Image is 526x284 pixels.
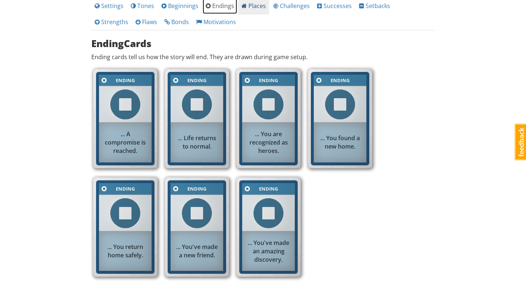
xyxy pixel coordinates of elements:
[314,131,366,155] div: ... You found a new home.
[273,2,310,10] span: Challenges
[108,185,142,193] div: Ending
[242,235,295,268] div: ... You've made an amazing discovery.
[206,2,234,10] span: Endings
[99,126,152,159] div: ... A compromise is reached.
[317,2,352,10] span: Successes
[171,131,223,155] div: ... Life returns to normal.
[180,76,214,85] div: Ending
[99,239,152,263] div: ... You return home safely.
[171,239,223,263] div: ... You've made a new friend.
[164,18,189,26] span: Bonds
[241,2,266,10] span: Places
[161,2,198,10] span: Beginnings
[131,2,154,10] span: Tones
[108,76,142,85] div: Ending
[91,53,435,61] p: Ending cards tell us how the story will end. They are drawn during game setup.
[136,18,157,26] span: Flaws
[251,185,286,193] div: Ending
[251,76,286,85] div: Ending
[359,2,390,10] span: Setbacks
[95,2,123,10] span: Settings
[95,18,128,26] span: Strengths
[196,18,236,26] span: Motivations
[180,185,214,193] div: Ending
[323,76,357,85] div: Ending
[242,126,295,159] div: ... You are recognized as heroes.
[91,38,435,49] h3: Ending Cards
